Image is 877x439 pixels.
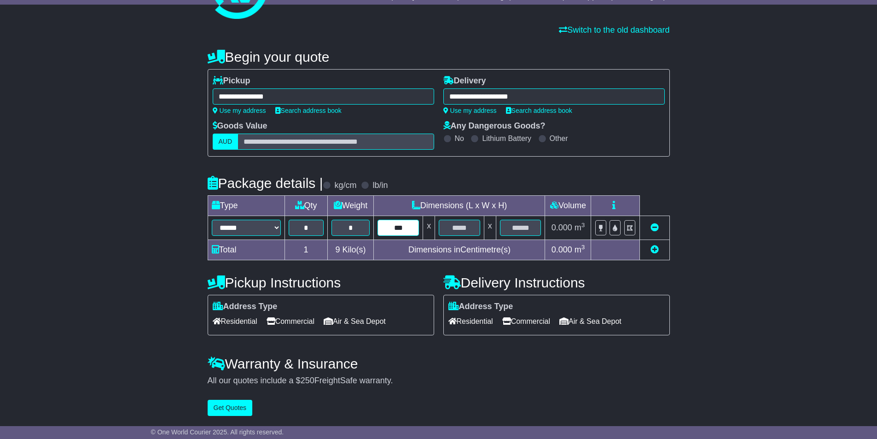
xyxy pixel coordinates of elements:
[455,134,464,143] label: No
[552,223,572,232] span: 0.000
[550,134,568,143] label: Other
[213,121,267,131] label: Goods Value
[372,181,388,191] label: lb/in
[559,314,621,328] span: Air & Sea Depot
[267,314,314,328] span: Commercial
[301,376,314,385] span: 250
[208,356,670,371] h4: Warranty & Insurance
[650,245,659,254] a: Add new item
[448,302,513,312] label: Address Type
[650,223,659,232] a: Remove this item
[575,245,585,254] span: m
[208,176,323,191] h4: Package details |
[151,428,284,436] span: © One World Courier 2025. All rights reserved.
[213,107,266,114] a: Use my address
[324,314,386,328] span: Air & Sea Depot
[374,196,545,216] td: Dimensions (L x W x H)
[484,216,496,240] td: x
[208,49,670,64] h4: Begin your quote
[552,245,572,254] span: 0.000
[506,107,572,114] a: Search address book
[443,76,486,86] label: Delivery
[285,240,327,260] td: 1
[213,134,238,150] label: AUD
[575,223,585,232] span: m
[213,76,250,86] label: Pickup
[545,196,591,216] td: Volume
[208,400,253,416] button: Get Quotes
[423,216,435,240] td: x
[502,314,550,328] span: Commercial
[374,240,545,260] td: Dimensions in Centimetre(s)
[213,314,257,328] span: Residential
[285,196,327,216] td: Qty
[482,134,531,143] label: Lithium Battery
[443,107,497,114] a: Use my address
[448,314,493,328] span: Residential
[581,222,585,228] sup: 3
[334,181,356,191] label: kg/cm
[213,302,278,312] label: Address Type
[581,244,585,251] sup: 3
[327,240,374,260] td: Kilo(s)
[335,245,340,254] span: 9
[208,196,285,216] td: Type
[208,240,285,260] td: Total
[275,107,342,114] a: Search address book
[559,25,669,35] a: Switch to the old dashboard
[208,376,670,386] div: All our quotes include a $ FreightSafe warranty.
[443,275,670,290] h4: Delivery Instructions
[208,275,434,290] h4: Pickup Instructions
[443,121,546,131] label: Any Dangerous Goods?
[327,196,374,216] td: Weight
